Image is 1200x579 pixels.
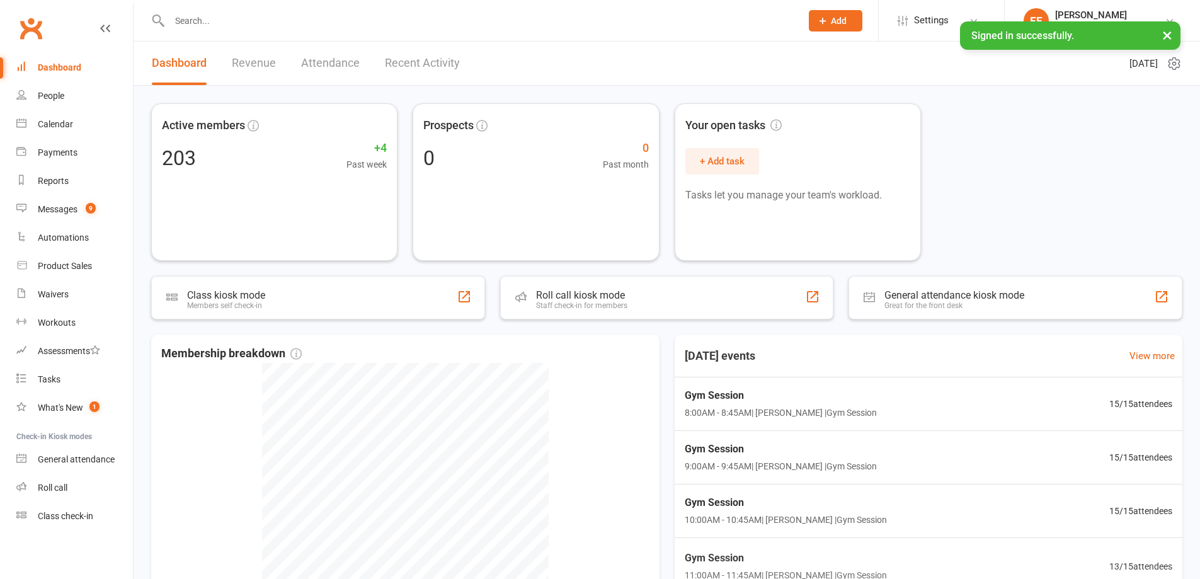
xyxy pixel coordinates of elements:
[38,511,93,521] div: Class check-in
[346,139,387,158] span: +4
[1024,8,1049,33] div: EE
[685,387,877,404] span: Gym Session
[346,158,387,171] span: Past week
[685,495,887,511] span: Gym Session
[884,301,1024,310] div: Great for the front desk
[16,54,133,82] a: Dashboard
[685,148,759,175] button: + Add task
[536,289,627,301] div: Roll call kiosk mode
[16,474,133,502] a: Roll call
[1055,21,1165,32] div: Uniting Seniors Gym Orange
[38,454,115,464] div: General attendance
[831,16,847,26] span: Add
[685,187,910,204] p: Tasks let you manage your team's workload.
[603,158,649,171] span: Past month
[603,139,649,158] span: 0
[1055,9,1165,21] div: [PERSON_NAME]
[38,289,69,299] div: Waivers
[685,513,887,527] span: 10:00AM - 10:45AM | [PERSON_NAME] | Gym Session
[685,550,887,566] span: Gym Session
[152,42,207,85] a: Dashboard
[536,301,627,310] div: Staff check-in for members
[15,13,47,44] a: Clubworx
[187,289,265,301] div: Class kiosk mode
[38,374,60,384] div: Tasks
[16,337,133,365] a: Assessments
[16,502,133,530] a: Class kiosk mode
[161,345,302,363] span: Membership breakdown
[16,252,133,280] a: Product Sales
[38,318,76,328] div: Workouts
[38,119,73,129] div: Calendar
[1109,504,1172,518] span: 15 / 15 attendees
[16,167,133,195] a: Reports
[89,401,100,412] span: 1
[301,42,360,85] a: Attendance
[38,232,89,243] div: Automations
[38,346,100,356] div: Assessments
[38,91,64,101] div: People
[1129,56,1158,71] span: [DATE]
[86,203,96,214] span: 9
[16,394,133,422] a: What's New1
[675,345,765,367] h3: [DATE] events
[685,117,782,135] span: Your open tasks
[385,42,460,85] a: Recent Activity
[16,365,133,394] a: Tasks
[187,301,265,310] div: Members self check-in
[971,30,1074,42] span: Signed in successfully.
[38,147,77,158] div: Payments
[16,280,133,309] a: Waivers
[685,459,877,473] span: 9:00AM - 9:45AM | [PERSON_NAME] | Gym Session
[1156,21,1179,49] button: ×
[914,6,949,35] span: Settings
[38,261,92,271] div: Product Sales
[884,289,1024,301] div: General attendance kiosk mode
[1109,559,1172,573] span: 13 / 15 attendees
[38,483,67,493] div: Roll call
[38,62,81,72] div: Dashboard
[16,224,133,252] a: Automations
[16,110,133,139] a: Calendar
[16,82,133,110] a: People
[162,117,245,135] span: Active members
[232,42,276,85] a: Revenue
[423,148,435,168] div: 0
[1129,348,1175,364] a: View more
[38,403,83,413] div: What's New
[16,309,133,337] a: Workouts
[16,139,133,167] a: Payments
[809,10,862,32] button: Add
[1109,397,1172,411] span: 15 / 15 attendees
[166,12,792,30] input: Search...
[162,148,196,168] div: 203
[1109,450,1172,464] span: 15 / 15 attendees
[685,406,877,420] span: 8:00AM - 8:45AM | [PERSON_NAME] | Gym Session
[423,117,474,135] span: Prospects
[16,445,133,474] a: General attendance kiosk mode
[685,441,877,457] span: Gym Session
[16,195,133,224] a: Messages 9
[38,204,77,214] div: Messages
[38,176,69,186] div: Reports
